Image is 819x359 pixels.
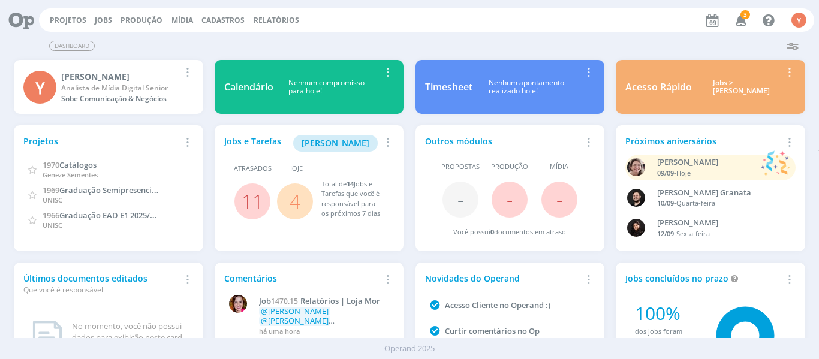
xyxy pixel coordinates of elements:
span: Geneze Sementes [43,170,98,179]
span: 09/09 [657,168,674,177]
button: Y [791,10,807,31]
a: Jobs [95,15,112,25]
div: Outros módulos [425,135,581,147]
a: 1969Graduação Semipresencial 2025/2026 [43,184,197,195]
span: 1969 [43,185,59,195]
span: Mídia [550,162,568,172]
a: Curtir comentários no Op [445,325,540,336]
div: - [657,198,784,209]
a: TimesheetNenhum apontamentorealizado hoje! [415,60,604,114]
div: Você possui documentos em atraso [453,227,566,237]
div: Próximos aniversários [625,135,781,147]
span: Catálogos [59,159,97,170]
span: Hoje [676,168,691,177]
div: Sobe Comunicação & Negócios [61,93,179,104]
span: Produção [491,162,528,172]
a: 1970Catálogos [43,159,97,170]
a: Relatórios [254,15,299,25]
span: @[PERSON_NAME] [261,325,329,336]
div: Aline Beatriz Jackisch [657,156,756,168]
div: Analista de Mídia Digital Senior [61,83,179,93]
p: ajustes agosto realizados, relatório na pasta [259,307,388,325]
span: [PERSON_NAME] [302,137,369,149]
span: Relatórios | Loja Mor [300,295,380,306]
div: Timesheet [425,80,472,94]
span: 12/09 [657,229,674,238]
img: B [229,295,247,313]
a: 4 [290,188,300,214]
div: Novidades do Operand [425,272,581,285]
span: Hoje [287,164,303,174]
div: dos jobs foram entregues no prazo este mês. [635,327,699,357]
span: - [457,186,463,212]
button: Produção [117,16,166,25]
span: 3 [740,10,750,19]
span: Sexta-feira [676,229,710,238]
div: Bruno Corralo Granata [657,187,784,199]
div: Que você é responsável [23,285,179,295]
a: Y[PERSON_NAME]Analista de Mídia Digital SeniorSobe Comunicação & Negócios [14,60,203,114]
div: Yuri Lopardo [61,70,179,83]
span: Propostas [441,162,480,172]
span: @[PERSON_NAME] [261,306,329,316]
div: Jobs > [PERSON_NAME] [701,79,781,96]
a: Mídia [171,15,193,25]
span: Dashboard [49,41,95,51]
span: 1966 [43,210,59,221]
span: há uma hora [259,327,300,336]
a: Job1470.15Relatórios | Loja Mor [259,297,388,306]
span: UNISC [43,221,62,230]
img: A [627,158,645,176]
div: Nenhum apontamento realizado hoje! [472,79,581,96]
button: Cadastros [198,16,248,25]
div: Y [23,71,56,104]
div: - [657,168,756,179]
span: 1470.15 [271,296,298,306]
span: UNISC [43,195,62,204]
div: Comentários [224,272,380,285]
button: 3 [728,10,752,31]
div: 100% [635,300,699,327]
button: Relatórios [250,16,303,25]
span: - [556,186,562,212]
button: [PERSON_NAME] [293,135,378,152]
img: B [627,189,645,207]
span: 0 [490,227,494,236]
div: Acesso Rápido [625,80,692,94]
div: Total de Jobs e Tarefas que você é responsável para os próximos 7 dias [321,179,383,219]
div: Projetos [23,135,179,147]
img: L [627,219,645,237]
div: Jobs e Tarefas [224,135,380,152]
div: No momento, você não possui dados para exibição neste card. [72,321,188,344]
div: Calendário [224,80,273,94]
button: Mídia [168,16,197,25]
div: Luana da Silva de Andrade [657,217,784,229]
a: [PERSON_NAME] [293,137,378,148]
div: Jobs concluídos no prazo [625,272,781,285]
span: - [507,186,513,212]
div: Y [791,13,806,28]
span: 14 [347,179,354,188]
button: Projetos [46,16,90,25]
span: @[PERSON_NAME] [261,315,329,326]
span: Graduação EAD E1 2025/2026 [59,209,167,221]
span: Cadastros [201,15,245,25]
span: 1970 [43,159,59,170]
a: 11 [242,188,263,214]
span: 10/09 [657,198,674,207]
div: Nenhum compromisso para hoje! [273,79,380,96]
button: Jobs [91,16,116,25]
span: Quarta-feira [676,198,715,207]
a: Produção [121,15,162,25]
a: Projetos [50,15,86,25]
a: 1966Graduação EAD E1 2025/2026 [43,209,167,221]
span: Graduação Semipresencial 2025/2026 [59,184,197,195]
div: Últimos documentos editados [23,272,179,295]
a: Acesso Cliente no Operand :) [445,300,550,310]
div: - [657,229,784,239]
span: Atrasados [234,164,272,174]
